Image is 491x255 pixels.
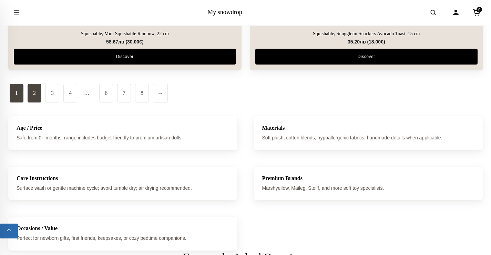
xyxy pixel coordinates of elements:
span: 0 [477,7,482,12]
h3: Age / Price [17,125,229,131]
span: € [381,39,383,45]
h3: Care Instructions [17,175,229,182]
a: 3 [45,84,59,102]
span: лв [359,39,366,45]
a: 4 [63,84,77,102]
span: 35.20 [347,39,366,45]
span: 18.00 [369,39,383,45]
h3: Materials [262,125,475,131]
button: Open search [423,3,443,22]
a: 7 [117,84,131,102]
span: ( ) [367,39,385,45]
span: 1 [10,84,23,102]
span: € [139,39,142,45]
h3: Occasions / Value [17,225,229,232]
a: Account [448,5,463,20]
a: 2 [28,84,41,102]
a: Cart [469,5,484,20]
a: My snowdrop [207,9,242,16]
p: Surface wash or gentle machine cycle; avoid tumble dry; air drying recommended. [17,184,229,192]
a: Discover Squishable, Snugglemi Snackers Avocado Toast, 15 cm [255,49,478,65]
a: Squishable, Mini Squishable Rainbow, 22 cm [14,31,236,37]
p: Marshyellow, Maileg, Steiff, and more soft toy specialists. [262,184,475,192]
span: … [80,86,94,100]
a: Squishable, Snugglemi Snackers Avocado Toast, 15 cm [255,31,478,37]
h3: Premium Brands [262,175,475,182]
button: Open menu [7,3,26,22]
a: 8 [135,84,149,102]
a: 6 [99,84,113,102]
span: 30.00 [127,39,142,45]
p: Safe from 0+ months; range includes budget-friendly to premium artisan dolls. [17,134,229,141]
span: 58.67 [106,39,124,45]
a: Discover Squishable, Mini Squishable Rainbow, 22 cm [14,49,236,65]
span: лв [118,39,124,45]
p: Perfect for newborn gifts, first friends, keepsakes, or cozy bedtime companions. [17,234,229,242]
a: → [153,84,168,102]
span: ( ) [125,39,143,45]
p: Soft plush, cotton blends, hypoallergenic fabrics; handmade details when applicable. [262,134,475,141]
